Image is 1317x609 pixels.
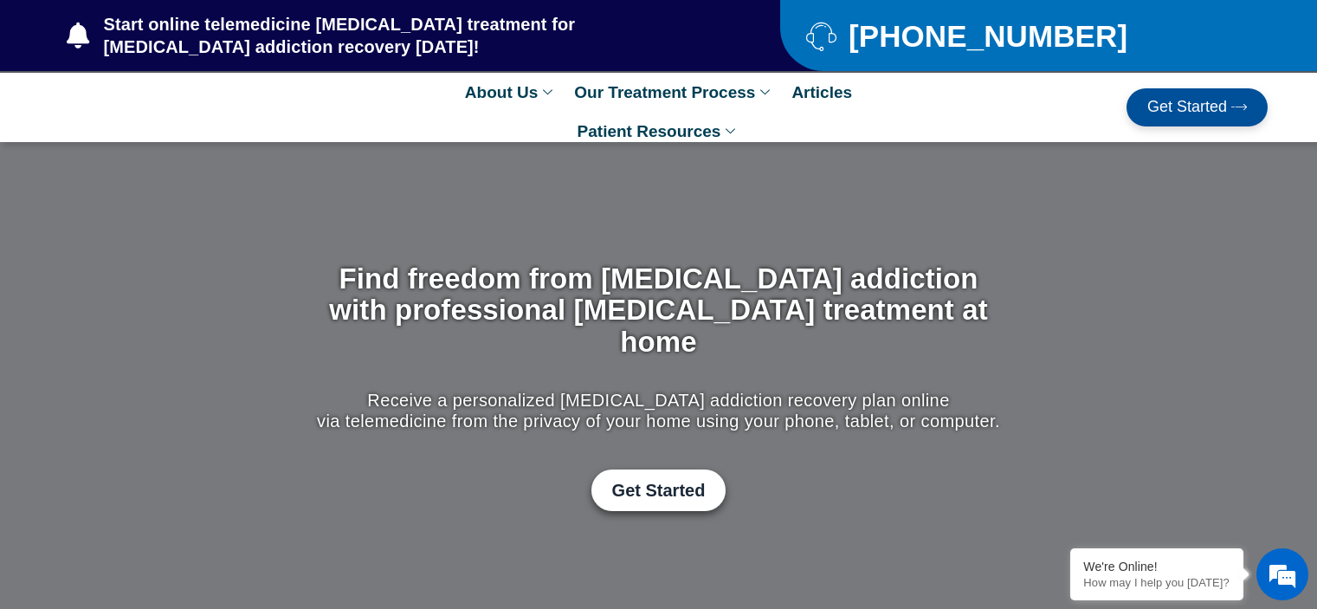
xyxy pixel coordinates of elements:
[612,480,706,501] span: Get Started
[569,112,749,151] a: Patient Resources
[1083,560,1230,573] div: We're Online!
[67,13,711,58] a: Start online telemedicine [MEDICAL_DATA] treatment for [MEDICAL_DATA] addiction recovery [DATE]!
[565,73,783,112] a: Our Treatment Process
[844,25,1127,47] span: [PHONE_NUMBER]
[456,73,565,112] a: About Us
[783,73,861,112] a: Articles
[313,470,1004,511] div: Get Started with Suboxone Treatment by filling-out this new patient packet form
[1083,576,1230,589] p: How may I help you today?
[591,470,726,511] a: Get Started
[313,390,1004,431] p: Receive a personalized [MEDICAL_DATA] addiction recovery plan online via telemedicine from the pr...
[806,21,1224,51] a: [PHONE_NUMBER]
[100,13,712,58] span: Start online telemedicine [MEDICAL_DATA] treatment for [MEDICAL_DATA] addiction recovery [DATE]!
[1147,99,1227,116] span: Get Started
[313,263,1004,358] h1: Find freedom from [MEDICAL_DATA] addiction with professional [MEDICAL_DATA] treatment at home
[1127,88,1268,126] a: Get Started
